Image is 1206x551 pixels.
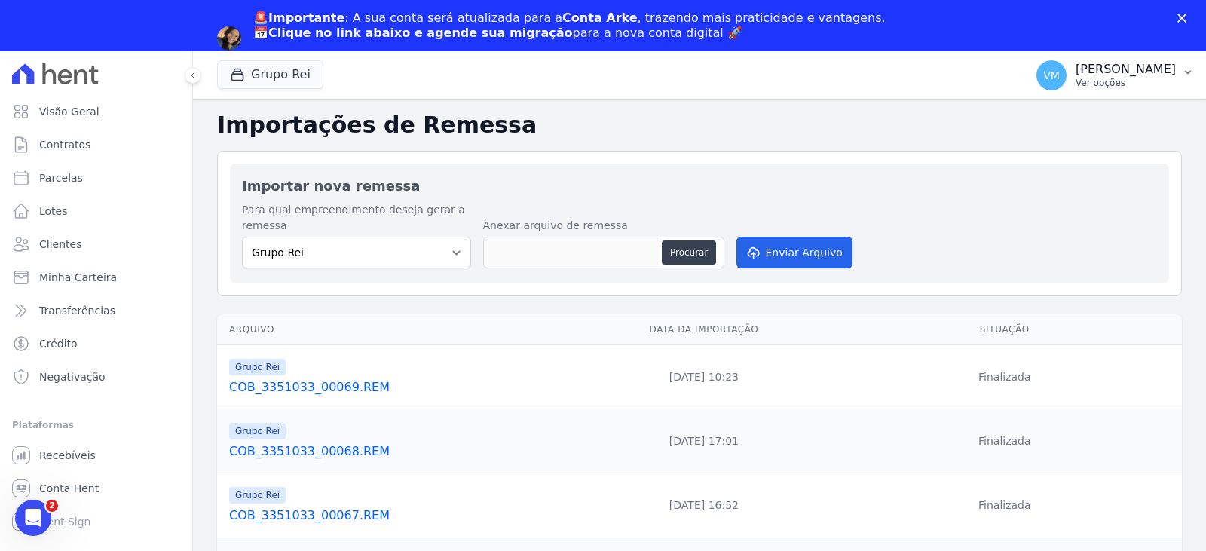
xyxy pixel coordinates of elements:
a: COB_3351033_00069.REM [229,378,574,396]
td: [DATE] 10:23 [580,345,827,409]
a: Visão Geral [6,96,186,127]
td: Finalizada [828,473,1182,537]
span: 2 [46,500,58,512]
span: Parcelas [39,170,83,185]
a: Recebíveis [6,440,186,470]
div: : A sua conta será atualizada para a , trazendo mais praticidade e vantagens. 📅 para a nova conta... [253,11,886,41]
a: Crédito [6,329,186,359]
button: Enviar Arquivo [736,237,852,268]
span: Lotes [39,204,68,219]
th: Arquivo [217,314,580,345]
h2: Importar nova remessa [242,176,1157,196]
iframe: Intercom live chat [15,500,51,536]
span: Negativação [39,369,106,384]
div: Plataformas [12,416,180,434]
b: 🚨Importante [253,11,344,25]
a: COB_3351033_00068.REM [229,442,574,461]
p: Ver opções [1076,77,1176,89]
span: Recebíveis [39,448,96,463]
p: [PERSON_NAME] [1076,62,1176,77]
h2: Importações de Remessa [217,112,1182,139]
a: Lotes [6,196,186,226]
label: Para qual empreendimento deseja gerar a remessa [242,202,471,234]
a: Agendar migração [253,50,378,66]
a: Contratos [6,130,186,160]
span: VM [1043,70,1060,81]
span: Minha Carteira [39,270,117,285]
th: Data da Importação [580,314,827,345]
a: Conta Hent [6,473,186,504]
button: Procurar [662,240,716,265]
img: Profile image for Adriane [217,26,241,51]
td: Finalizada [828,409,1182,473]
span: Contratos [39,137,90,152]
b: Clique no link abaixo e agende sua migração [268,26,573,40]
a: Negativação [6,362,186,392]
span: Grupo Rei [229,423,286,439]
a: Transferências [6,295,186,326]
td: Finalizada [828,345,1182,409]
span: Grupo Rei [229,359,286,375]
span: Visão Geral [39,104,99,119]
button: Grupo Rei [217,60,323,89]
a: Parcelas [6,163,186,193]
span: Transferências [39,303,115,318]
span: Clientes [39,237,81,252]
span: Conta Hent [39,481,99,496]
span: Crédito [39,336,78,351]
td: [DATE] 17:01 [580,409,827,473]
div: Fechar [1177,14,1192,23]
a: Minha Carteira [6,262,186,292]
td: [DATE] 16:52 [580,473,827,537]
th: Situação [828,314,1182,345]
span: Grupo Rei [229,487,286,504]
b: Conta Arke [562,11,637,25]
a: Clientes [6,229,186,259]
a: COB_3351033_00067.REM [229,507,574,525]
label: Anexar arquivo de remessa [483,218,724,234]
button: VM [PERSON_NAME] Ver opções [1024,54,1206,96]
